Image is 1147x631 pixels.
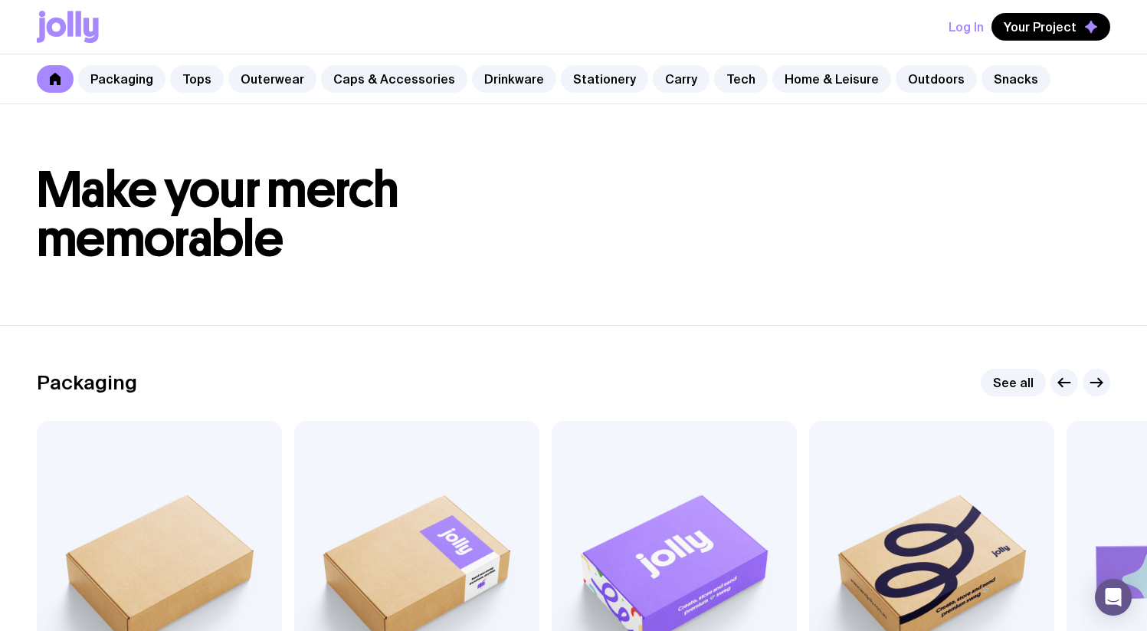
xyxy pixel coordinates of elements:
[982,65,1050,93] a: Snacks
[714,65,768,93] a: Tech
[981,369,1046,396] a: See all
[170,65,224,93] a: Tops
[561,65,648,93] a: Stationery
[653,65,710,93] a: Carry
[321,65,467,93] a: Caps & Accessories
[37,159,399,269] span: Make your merch memorable
[1004,19,1077,35] span: Your Project
[949,13,984,41] button: Log In
[991,13,1110,41] button: Your Project
[78,65,165,93] a: Packaging
[772,65,891,93] a: Home & Leisure
[228,65,316,93] a: Outerwear
[896,65,977,93] a: Outdoors
[472,65,556,93] a: Drinkware
[37,371,137,394] h2: Packaging
[1095,579,1132,616] div: Open Intercom Messenger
